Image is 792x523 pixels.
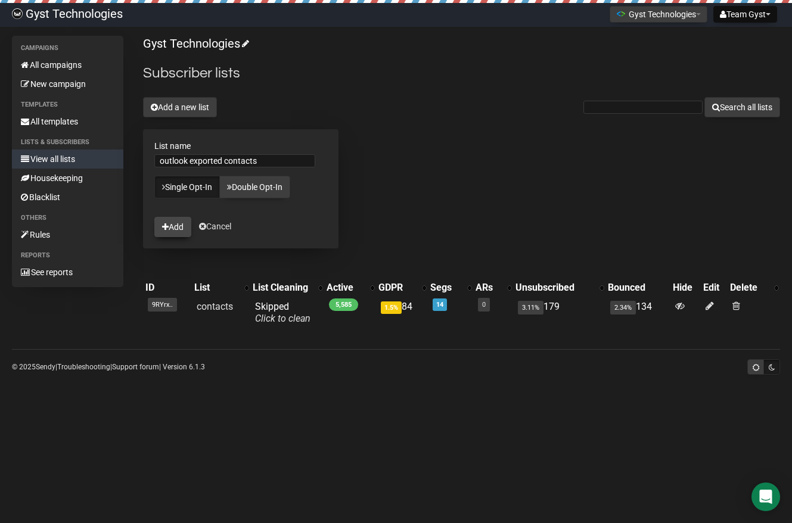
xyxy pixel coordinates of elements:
[473,279,513,296] th: ARs: No sort applied, activate to apply an ascending sort
[12,211,123,225] li: Others
[143,36,247,51] a: Gyst Technologies
[145,282,190,294] div: ID
[728,279,780,296] th: Delete: No sort applied, activate to apply an ascending sort
[324,279,376,296] th: Active: No sort applied, activate to apply an ascending sort
[12,8,23,19] img: 4bbcbfc452d929a90651847d6746e700
[704,97,780,117] button: Search all lists
[194,282,238,294] div: List
[12,135,123,150] li: Lists & subscribers
[673,282,699,294] div: Hide
[154,176,220,198] a: Single Opt-In
[143,97,217,117] button: Add a new list
[730,282,768,294] div: Delete
[713,6,777,23] button: Team Gyst
[12,55,123,74] a: All campaigns
[12,150,123,169] a: View all lists
[143,279,192,296] th: ID: No sort applied, sorting is disabled
[376,279,428,296] th: GDPR: No sort applied, activate to apply an ascending sort
[670,279,701,296] th: Hide: No sort applied, sorting is disabled
[255,313,310,324] a: Click to clean
[12,188,123,207] a: Blacklist
[703,282,725,294] div: Edit
[605,296,670,329] td: 134
[12,360,205,373] p: © 2025 | | | Version 6.1.3
[436,301,443,309] a: 14
[610,301,636,315] span: 2.34%
[515,282,594,294] div: Unsubscribed
[12,112,123,131] a: All templates
[36,363,55,371] a: Sendy
[199,222,231,231] a: Cancel
[12,74,123,94] a: New campaign
[513,279,605,296] th: Unsubscribed: No sort applied, activate to apply an ascending sort
[701,279,727,296] th: Edit: No sort applied, sorting is disabled
[12,98,123,112] li: Templates
[197,301,233,312] a: contacts
[148,298,177,312] span: 9RYrx..
[57,363,110,371] a: Troubleshooting
[12,263,123,282] a: See reports
[154,141,327,151] label: List name
[616,9,626,18] img: 1.png
[430,282,461,294] div: Segs
[12,248,123,263] li: Reports
[154,217,191,237] button: Add
[154,154,315,167] input: The name of your new list
[112,363,159,371] a: Support forum
[428,279,473,296] th: Segs: No sort applied, activate to apply an ascending sort
[378,282,416,294] div: GDPR
[143,63,780,84] h2: Subscriber lists
[327,282,364,294] div: Active
[751,482,780,511] div: Open Intercom Messenger
[376,296,428,329] td: 84
[608,282,668,294] div: Bounced
[513,296,605,329] td: 179
[250,279,324,296] th: List Cleaning: No sort applied, activate to apply an ascending sort
[253,282,312,294] div: List Cleaning
[610,6,707,23] button: Gyst Technologies
[192,279,250,296] th: List: No sort applied, activate to apply an ascending sort
[605,279,670,296] th: Bounced: No sort applied, sorting is disabled
[255,301,310,324] span: Skipped
[329,298,358,311] span: 5,585
[12,225,123,244] a: Rules
[482,301,486,309] a: 0
[476,282,501,294] div: ARs
[12,41,123,55] li: Campaigns
[12,169,123,188] a: Housekeeping
[518,301,543,315] span: 3.11%
[219,176,290,198] a: Double Opt-In
[381,301,402,314] span: 1.5%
